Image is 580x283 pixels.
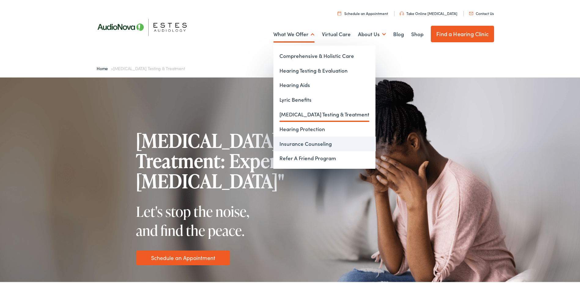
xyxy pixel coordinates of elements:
[273,77,375,91] a: Hearing Aids
[273,135,375,150] a: Insurance Counseling
[273,62,375,77] a: Hearing Testing & Evaluation
[273,150,375,164] a: Refer A Friend Program
[113,64,185,70] span: [MEDICAL_DATA] Testing & Treatment
[400,9,457,15] a: Take Online [MEDICAL_DATA]
[322,22,351,44] a: Virtual Care
[151,252,215,261] a: Schedule an Appointment
[431,25,494,41] a: Find a Hearing Clinic
[400,10,404,14] img: utility icon
[358,22,386,44] a: About Us
[136,129,411,190] h1: [MEDICAL_DATA] Testing and Treatment: Expert Care for [MEDICAL_DATA]"
[97,64,111,70] a: Home
[338,9,388,15] a: Schedule an Appointment
[411,22,423,44] a: Shop
[273,121,375,135] a: Hearing Protection
[393,22,404,44] a: Blog
[469,9,494,15] a: Contact Us
[136,201,268,239] div: Let's stop the noise, and find the peace.
[273,91,375,106] a: Lyric Benefits
[338,10,341,14] img: utility icon
[273,22,315,44] a: What We Offer
[273,47,375,62] a: Comprehensive & Holistic Care
[97,64,185,70] span: »
[273,106,375,121] a: [MEDICAL_DATA] Testing & Treatment
[469,11,473,14] img: utility icon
